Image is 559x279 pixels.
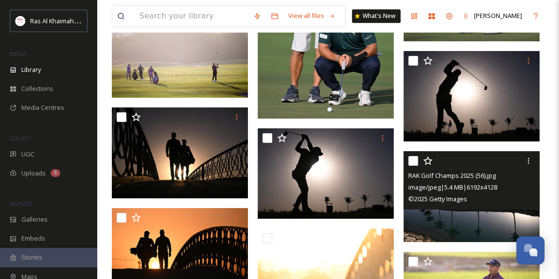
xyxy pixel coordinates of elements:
[135,5,248,27] input: Search your library
[16,16,25,26] img: Logo_RAKTDA_RGB-01.png
[10,50,27,57] span: MEDIA
[408,183,497,192] span: image/jpeg | 5.4 MB | 6192 x 4128
[352,9,401,23] a: What's New
[403,51,540,142] img: RAK Golf Champs 2025 (59).jpg
[10,135,31,142] span: COLLECT
[21,103,64,112] span: Media Centres
[30,16,168,25] span: Ras Al Khaimah Tourism Development Authority
[51,169,60,177] div: 8
[474,11,522,20] span: [PERSON_NAME]
[21,253,42,262] span: Stories
[408,171,496,180] span: RAK Golf Champs 2025 (56).jpg
[21,215,48,224] span: Galleries
[283,6,340,25] a: View all files
[112,107,248,198] img: RAK Golf Champs 2025 (49).jpg
[408,194,467,203] span: © 2025 Getty Images
[458,6,527,25] a: [PERSON_NAME]
[21,169,46,178] span: Uploads
[516,236,544,264] button: Open Chat
[258,128,394,219] img: RAK Golf Champs 2025 (57).jpg
[21,84,53,93] span: Collections
[21,234,45,243] span: Embeds
[21,65,41,74] span: Library
[10,200,32,207] span: WIDGETS
[112,7,248,98] img: RAK Golf Champs 2025 (52).jpg
[21,150,35,159] span: UGC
